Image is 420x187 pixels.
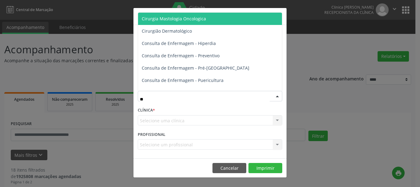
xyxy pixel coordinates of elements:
[142,77,224,83] span: Consulta de Enfermagem - Puericultura
[142,16,206,22] span: Cirurgia Mastologia Oncologica
[274,8,287,23] button: Close
[138,130,165,139] label: PROFISSIONAL
[138,12,208,20] h5: Relatório de agendamentos
[142,53,220,59] span: Consulta de Enfermagem - Preventivo
[142,40,216,46] span: Consulta de Enfermagem - Hiperdia
[142,90,169,96] span: Dermatologia
[142,65,249,71] span: Consulta de Enfermagem - Pré-[GEOGRAPHIC_DATA]
[212,163,246,173] button: Cancelar
[248,163,282,173] button: Imprimir
[142,28,192,34] span: Cirurgião Dermatológico
[138,106,155,115] label: CLÍNICA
